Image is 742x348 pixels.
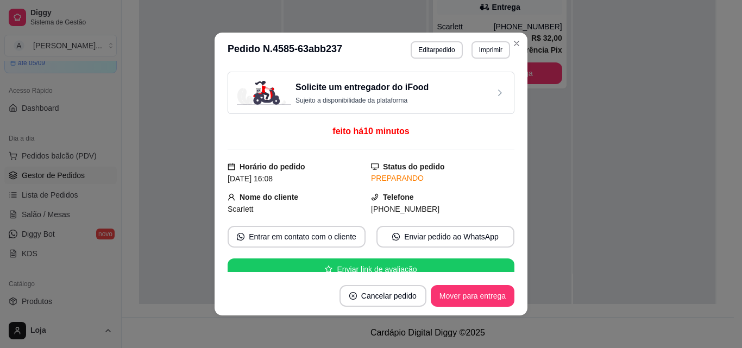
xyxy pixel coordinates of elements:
[237,81,291,105] img: delivery-image
[228,174,273,183] span: [DATE] 16:08
[411,41,462,59] button: Editarpedido
[228,193,235,201] span: user
[508,35,525,52] button: Close
[295,81,429,94] h3: Solicite um entregador do iFood
[228,205,253,213] span: Scarlett
[339,285,426,307] button: close-circleCancelar pedido
[371,193,379,201] span: phone
[471,41,510,59] button: Imprimir
[431,285,514,307] button: Mover para entrega
[383,193,414,201] strong: Telefone
[371,205,439,213] span: [PHONE_NUMBER]
[332,126,409,136] span: feito há 10 minutos
[383,162,445,171] strong: Status do pedido
[392,233,400,241] span: whats-app
[295,96,429,105] p: Sujeito a disponibilidade da plataforma
[371,163,379,170] span: desktop
[240,193,298,201] strong: Nome do cliente
[349,292,357,300] span: close-circle
[240,162,305,171] strong: Horário do pedido
[376,226,514,248] button: whats-appEnviar pedido ao WhatsApp
[371,173,514,184] div: PREPARANDO
[325,265,332,273] span: star
[228,41,342,59] h3: Pedido N. 4585-63abb237
[237,233,244,241] span: whats-app
[228,258,514,280] button: starEnviar link de avaliação
[228,163,235,170] span: calendar
[228,226,366,248] button: whats-appEntrar em contato com o cliente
